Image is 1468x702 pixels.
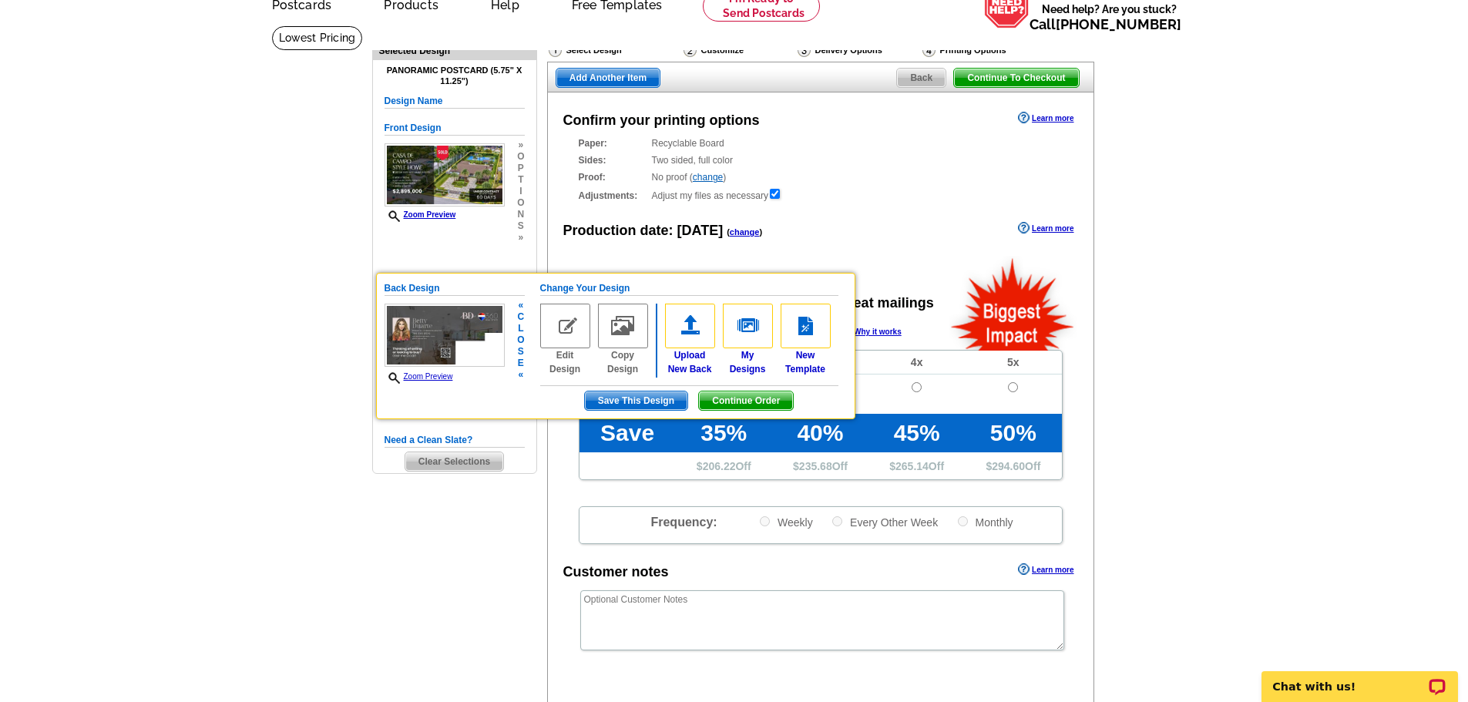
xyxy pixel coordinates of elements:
[556,68,660,88] a: Add Another Item
[965,351,1061,375] td: 5x
[385,372,453,381] a: Zoom Preview
[517,358,524,369] span: e
[540,304,590,376] a: Edit Design
[517,323,524,334] span: l
[517,232,524,244] span: »
[517,346,524,358] span: s
[758,515,813,529] label: Weekly
[579,170,1063,184] div: No proof ( )
[895,460,929,472] span: 265.14
[676,452,772,479] td: $ Off
[517,300,524,311] span: «
[517,369,524,381] span: «
[896,68,946,88] a: Back
[677,223,724,238] span: [DATE]
[385,281,525,296] h5: Back Design
[547,42,682,62] div: Select Design
[517,311,524,323] span: c
[517,174,524,186] span: t
[992,460,1025,472] span: 294.60
[517,197,524,209] span: o
[385,304,505,368] img: small-thumb.jpg
[549,43,562,57] img: Select Design
[1030,16,1181,32] span: Call
[798,43,811,57] img: Delivery Options
[727,227,762,237] span: ( )
[682,42,796,58] div: Customize
[1030,2,1189,32] span: Need help? Are you stuck?
[584,391,688,411] button: Save This Design
[517,151,524,163] span: o
[665,304,715,376] a: UploadNew Back
[579,189,647,203] strong: Adjustments:
[840,324,902,341] a: Why it works
[598,304,648,348] img: copy-design-no.gif
[1018,563,1073,576] a: Learn more
[385,121,525,136] h5: Front Design
[832,516,842,526] input: Every Other Week
[540,304,590,348] img: edit-design-no.gif
[579,153,1063,167] div: Two sided, full color
[965,452,1061,479] td: $ Off
[868,351,965,375] td: 4x
[699,391,793,410] span: Continue Order
[579,414,676,452] td: Save
[517,139,524,151] span: »
[517,220,524,232] span: s
[385,143,505,207] img: small-thumb.jpg
[868,452,965,479] td: $ Off
[579,136,647,150] strong: Paper:
[598,304,648,376] a: Copy Design
[965,414,1061,452] td: 50%
[954,69,1078,87] span: Continue To Checkout
[703,460,736,472] span: 206.22
[563,220,763,241] div: Production date:
[781,304,831,348] img: new-template.gif
[373,43,536,58] div: Selected Design
[579,187,1063,203] div: Adjust my files as necessary
[1018,222,1073,234] a: Learn more
[517,209,524,220] span: n
[831,515,938,529] label: Every Other Week
[405,452,503,471] span: Clear Selections
[563,110,760,131] div: Confirm your printing options
[385,65,525,86] h4: Panoramic Postcard (5.75" x 11.25")
[517,186,524,197] span: i
[517,163,524,174] span: p
[760,516,770,526] input: Weekly
[698,391,794,411] button: Continue Order
[723,304,773,376] a: MyDesigns
[1251,653,1468,702] iframe: LiveChat chat widget
[772,414,868,452] td: 40%
[781,304,831,376] a: NewTemplate
[799,460,832,472] span: 235.68
[921,42,1056,62] div: Printing Options
[665,304,715,348] img: upload-front.gif
[579,136,1063,150] div: Recyclable Board
[772,452,868,479] td: $ Off
[385,94,525,109] h5: Design Name
[385,433,525,448] h5: Need a Clean Slate?
[579,170,647,184] strong: Proof:
[897,69,946,87] span: Back
[1018,112,1073,124] a: Learn more
[723,304,773,348] img: my-designs.gif
[385,210,456,219] a: Zoom Preview
[958,516,968,526] input: Monthly
[949,256,1077,351] img: biggestImpact.png
[676,414,772,452] td: 35%
[868,414,965,452] td: 45%
[1056,16,1181,32] a: [PHONE_NUMBER]
[693,172,723,183] a: change
[796,42,921,62] div: Delivery Options
[922,43,936,57] img: Printing Options & Summary
[540,281,838,296] h5: Change Your Design
[684,43,697,57] img: Customize
[730,227,760,237] a: change
[585,391,687,410] span: Save This Design
[650,516,717,529] span: Frequency:
[579,153,647,167] strong: Sides:
[517,334,524,346] span: o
